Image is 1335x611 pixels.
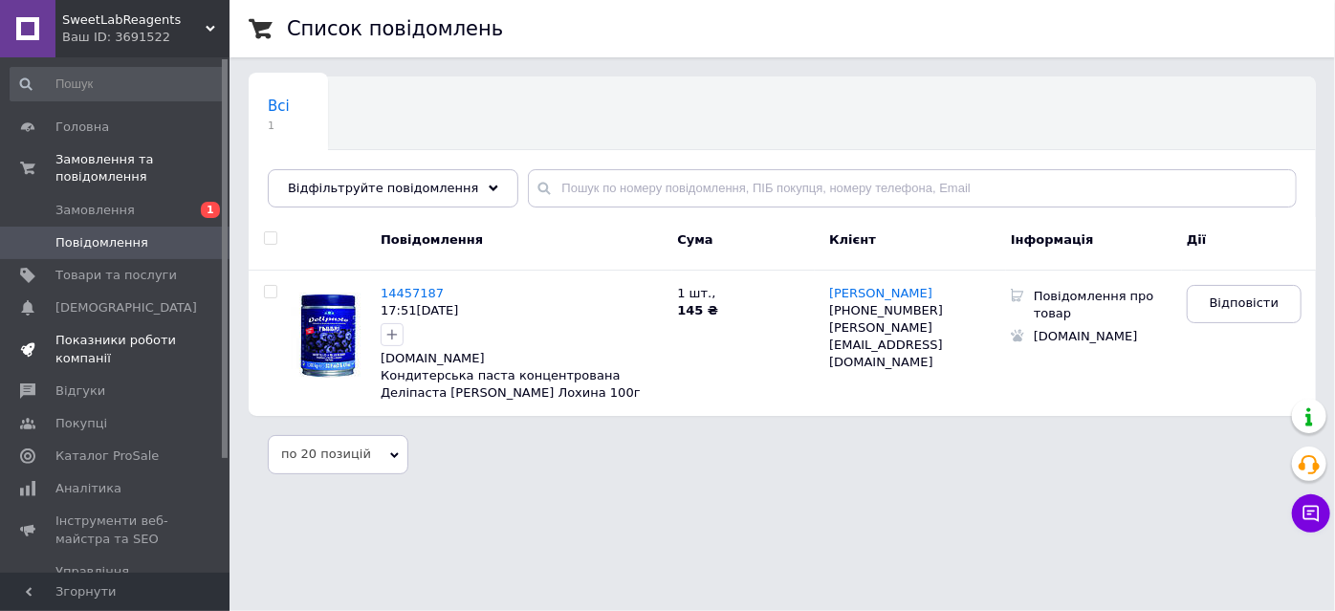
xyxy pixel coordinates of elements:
[55,234,148,251] span: Повідомлення
[1292,494,1330,533] button: Чат з покупцем
[55,415,107,432] span: Покупці
[1024,285,1168,325] div: Повідомлення про товар
[62,11,206,29] span: SweetLabReagents
[62,29,230,46] div: Ваш ID: 3691522
[381,302,663,319] div: 17:51[DATE]
[55,119,109,136] span: Головна
[1182,217,1316,270] div: Дії
[268,98,290,115] span: Всі
[829,286,932,301] a: [PERSON_NAME]
[381,368,641,400] span: Кондитерська паста концентрована Деліпаста [PERSON_NAME] Лохина 100г
[1024,325,1168,348] div: [DOMAIN_NAME]
[815,217,1006,270] div: Клієнт
[55,382,105,400] span: Відгуки
[268,119,290,133] span: 1
[55,151,230,185] span: Замовлення та повідомлення
[55,513,177,547] span: Інструменти веб-майстра та SEO
[672,217,815,270] div: Cума
[829,320,943,369] span: [PERSON_NAME][EMAIL_ADDRESS][DOMAIN_NAME]
[381,368,641,401] a: Кондитерська паста концентрована Деліпаста [PERSON_NAME] Лохина 100г
[381,350,663,367] div: [DOMAIN_NAME]
[55,447,159,465] span: Каталог ProSale
[201,202,220,218] span: 1
[1006,217,1182,270] div: Інформація
[55,202,135,219] span: Замовлення
[381,286,444,300] a: 14457187
[268,435,408,473] span: по 20 позицій
[288,181,479,195] span: Відфільтруйте повідомлення
[677,285,810,302] p: 1 шт. ,
[287,17,503,40] h1: Список повідомлень
[292,285,366,379] img: Повідомлення 14457187
[1187,285,1302,323] a: Відповісти
[55,299,197,316] span: [DEMOGRAPHIC_DATA]
[528,169,1298,207] input: Пошук по номеру повідомлення, ПІБ покупця, номеру телефона, Email
[10,67,226,101] input: Пошук
[829,303,943,317] span: [PHONE_NUMBER]
[829,286,932,300] span: [PERSON_NAME]
[55,563,177,598] span: Управління сайтом
[55,332,177,366] span: Показники роботи компанії
[371,217,672,270] div: Повідомлення
[677,303,718,317] b: 145 ₴
[55,480,121,497] span: Аналітика
[55,267,177,284] span: Товари та послуги
[1210,295,1279,312] span: Відповісти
